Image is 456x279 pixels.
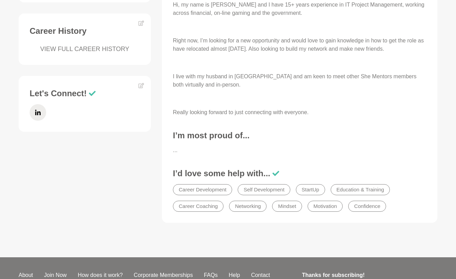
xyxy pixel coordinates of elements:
[173,168,426,179] h3: I’d love some help with...
[173,72,426,89] p: I live with my husband in [GEOGRAPHIC_DATA] and am keen to meet other She Mentors members both vi...
[173,130,426,141] h3: I’m most proud of...
[30,104,46,121] a: LinkedIn
[173,1,426,17] p: Hi, my name is [PERSON_NAME] and I have 15+ years experience in IT Project Management, working ac...
[30,44,140,54] a: VIEW FULL CAREER HISTORY
[173,37,426,53] p: Right now, I’m looking for a new opportunity and would love to gain knowledge in how to get the r...
[30,88,140,99] h3: Let's Connect!
[173,146,426,155] p: ...
[30,26,140,36] h3: Career History
[173,108,426,117] p: Really looking forward to just connecting with everyone.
